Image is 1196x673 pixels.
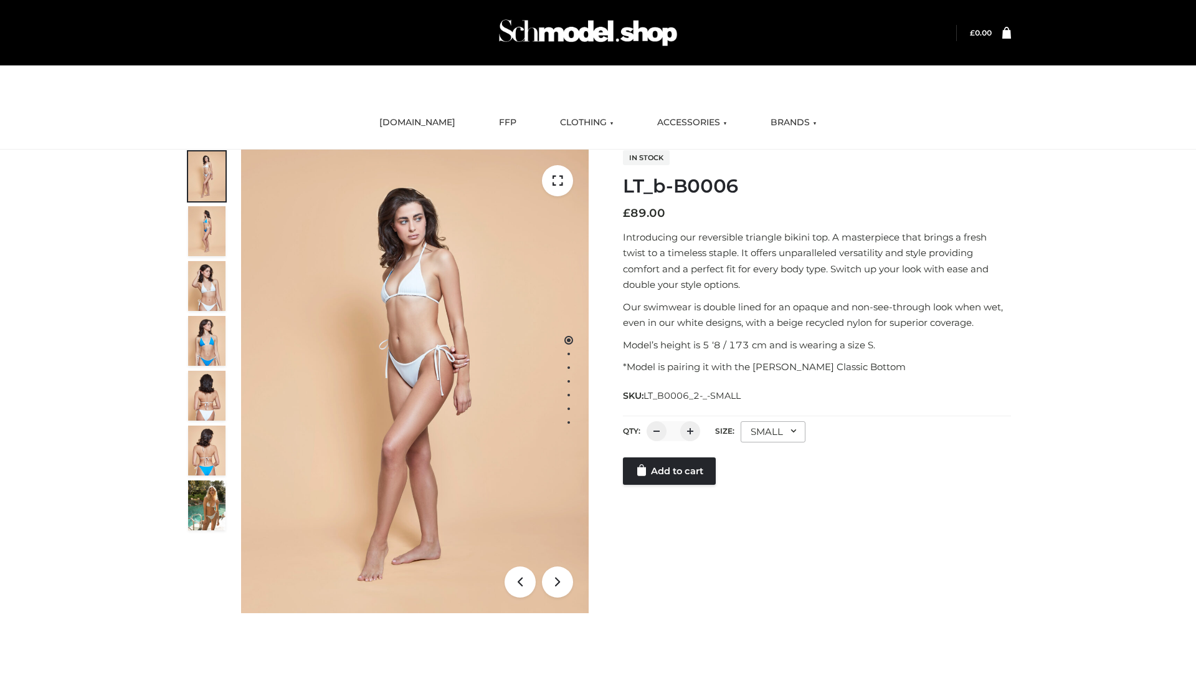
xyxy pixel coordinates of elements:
p: *Model is pairing it with the [PERSON_NAME] Classic Bottom [623,359,1011,375]
a: CLOTHING [551,109,623,136]
div: SMALL [741,421,805,442]
bdi: 0.00 [970,28,992,37]
img: ArielClassicBikiniTop_CloudNine_AzureSky_OW114ECO_1-scaled.jpg [188,151,225,201]
span: £ [623,206,630,220]
bdi: 89.00 [623,206,665,220]
label: Size: [715,426,734,436]
img: Arieltop_CloudNine_AzureSky2.jpg [188,480,225,530]
img: ArielClassicBikiniTop_CloudNine_AzureSky_OW114ECO_7-scaled.jpg [188,371,225,421]
span: SKU: [623,388,742,403]
label: QTY: [623,426,640,436]
span: LT_B0006_2-_-SMALL [643,390,741,401]
img: ArielClassicBikiniTop_CloudNine_AzureSky_OW114ECO_1 [241,150,589,613]
img: Schmodel Admin 964 [495,8,681,57]
p: Our swimwear is double lined for an opaque and non-see-through look when wet, even in our white d... [623,299,1011,331]
p: Introducing our reversible triangle bikini top. A masterpiece that brings a fresh twist to a time... [623,229,1011,293]
img: ArielClassicBikiniTop_CloudNine_AzureSky_OW114ECO_2-scaled.jpg [188,206,225,256]
img: ArielClassicBikiniTop_CloudNine_AzureSky_OW114ECO_8-scaled.jpg [188,426,225,475]
a: ACCESSORIES [648,109,736,136]
span: In stock [623,150,670,165]
p: Model’s height is 5 ‘8 / 173 cm and is wearing a size S. [623,337,1011,353]
a: [DOMAIN_NAME] [370,109,465,136]
a: BRANDS [761,109,826,136]
h1: LT_b-B0006 [623,175,1011,198]
img: ArielClassicBikiniTop_CloudNine_AzureSky_OW114ECO_4-scaled.jpg [188,316,225,366]
a: FFP [490,109,526,136]
span: £ [970,28,975,37]
a: Add to cart [623,457,716,485]
a: £0.00 [970,28,992,37]
img: ArielClassicBikiniTop_CloudNine_AzureSky_OW114ECO_3-scaled.jpg [188,261,225,311]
